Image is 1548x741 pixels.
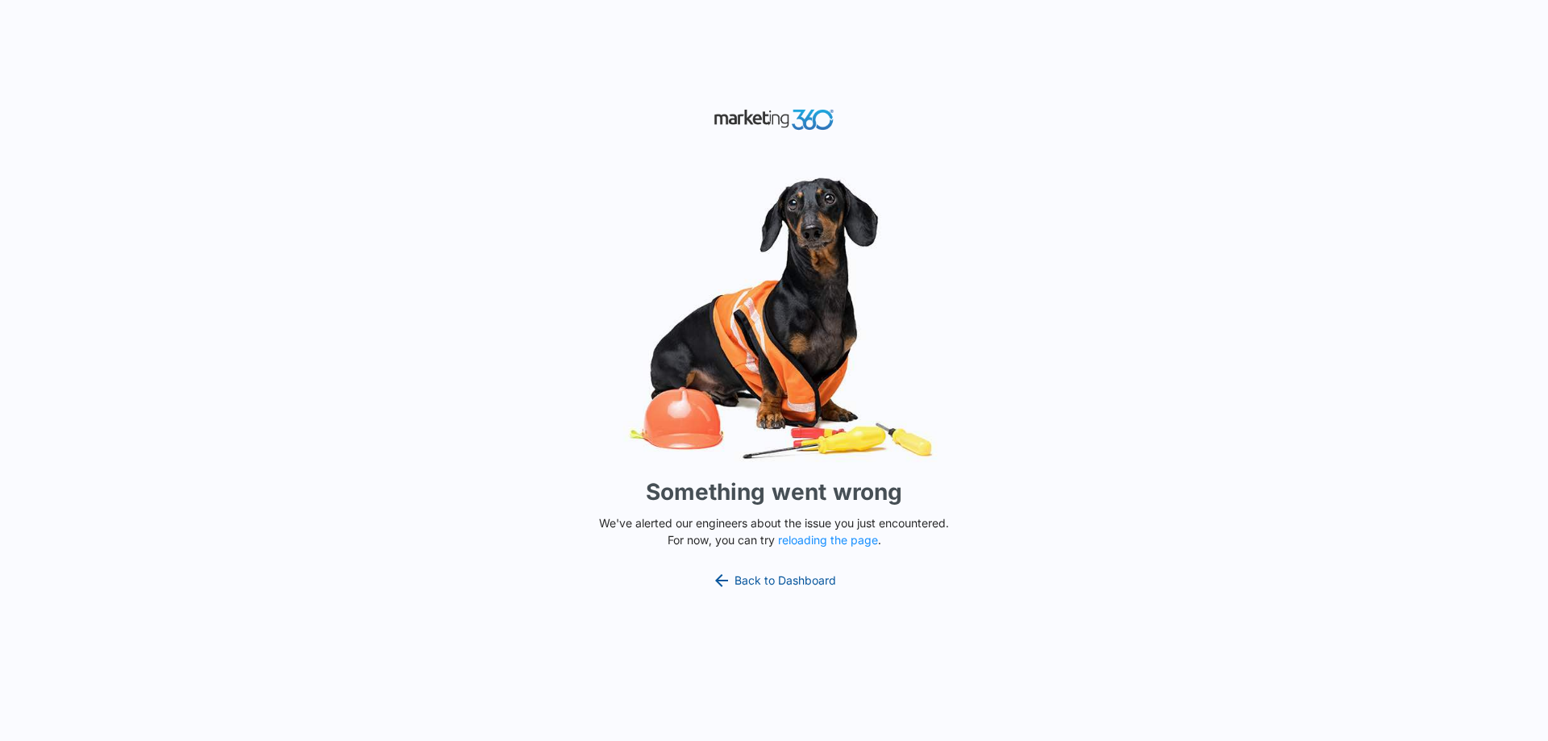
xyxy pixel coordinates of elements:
[778,534,878,547] button: reloading the page
[646,475,902,509] h1: Something went wrong
[712,571,836,590] a: Back to Dashboard
[714,106,834,134] img: Marketing 360 Logo
[532,168,1016,468] img: Sad Dog
[593,514,955,548] p: We've alerted our engineers about the issue you just encountered. For now, you can try .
